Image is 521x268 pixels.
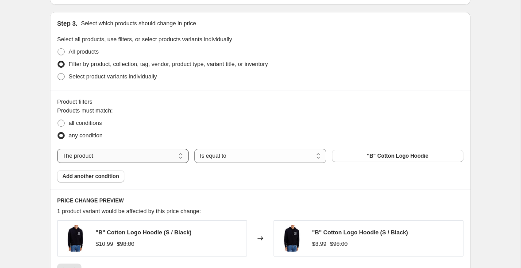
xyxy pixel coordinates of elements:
[69,73,157,80] span: Select product variants individually
[57,197,463,204] h6: PRICE CHANGE PREVIEW
[96,229,192,236] span: "B" Cotton Logo Hoodie (S / Black)
[117,240,135,249] strike: $98.00
[69,48,99,55] span: All products
[57,19,77,28] h2: Step 3.
[367,152,428,159] span: "B" Cotton Logo Hoodie
[57,107,113,114] span: Products must match:
[278,225,305,252] img: s-l1600_b2b82eaa-f2b4-4b14-ac48-65b3a8eea564_80x.jpg
[69,132,103,139] span: any condition
[96,240,113,249] div: $10.99
[62,225,89,252] img: s-l1600_b2b82eaa-f2b4-4b14-ac48-65b3a8eea564_80x.jpg
[332,150,463,162] button: "B" Cotton Logo Hoodie
[57,97,463,106] div: Product filters
[57,208,201,214] span: 1 product variant would be affected by this price change:
[81,19,196,28] p: Select which products should change in price
[312,229,408,236] span: "B" Cotton Logo Hoodie (S / Black)
[57,36,232,43] span: Select all products, use filters, or select products variants individually
[62,173,119,180] span: Add another condition
[57,170,124,183] button: Add another condition
[69,120,102,126] span: all conditions
[330,240,348,249] strike: $98.00
[312,240,327,249] div: $8.99
[69,61,268,67] span: Filter by product, collection, tag, vendor, product type, variant title, or inventory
